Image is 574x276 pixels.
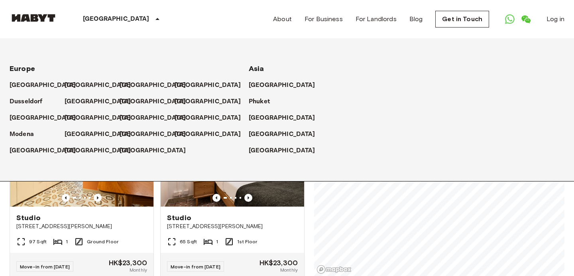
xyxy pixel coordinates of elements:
[120,97,186,106] p: [GEOGRAPHIC_DATA]
[175,113,241,123] p: [GEOGRAPHIC_DATA]
[175,97,249,106] a: [GEOGRAPHIC_DATA]
[120,113,186,123] p: [GEOGRAPHIC_DATA]
[249,113,315,123] p: [GEOGRAPHIC_DATA]
[87,238,118,245] span: Ground Floor
[175,130,241,139] p: [GEOGRAPHIC_DATA]
[249,130,323,139] a: [GEOGRAPHIC_DATA]
[259,259,298,266] span: HK$23,300
[175,81,241,90] p: [GEOGRAPHIC_DATA]
[120,81,194,90] a: [GEOGRAPHIC_DATA]
[180,238,197,245] span: 65 Sqft
[65,97,131,106] p: [GEOGRAPHIC_DATA]
[249,146,315,156] p: [GEOGRAPHIC_DATA]
[216,238,218,245] span: 1
[120,130,186,139] p: [GEOGRAPHIC_DATA]
[62,194,70,202] button: Previous image
[502,11,518,27] a: Open WhatsApp
[175,130,249,139] a: [GEOGRAPHIC_DATA]
[10,130,34,139] p: Modena
[120,130,194,139] a: [GEOGRAPHIC_DATA]
[409,14,423,24] a: Blog
[518,11,534,27] a: Open WeChat
[249,97,270,106] p: Phuket
[280,266,298,274] span: Monthly
[249,146,323,156] a: [GEOGRAPHIC_DATA]
[305,14,343,24] a: For Business
[10,81,76,90] p: [GEOGRAPHIC_DATA]
[249,130,315,139] p: [GEOGRAPHIC_DATA]
[171,264,220,270] span: Move-in from [DATE]
[546,14,564,24] a: Log in
[10,97,43,106] p: Dusseldorf
[65,130,139,139] a: [GEOGRAPHIC_DATA]
[130,266,147,274] span: Monthly
[65,113,139,123] a: [GEOGRAPHIC_DATA]
[94,194,102,202] button: Previous image
[10,130,42,139] a: Modena
[65,146,139,156] a: [GEOGRAPHIC_DATA]
[175,97,241,106] p: [GEOGRAPHIC_DATA]
[10,146,84,156] a: [GEOGRAPHIC_DATA]
[435,11,489,28] a: Get in Touch
[20,264,70,270] span: Move-in from [DATE]
[212,194,220,202] button: Previous image
[109,259,147,266] span: HK$23,300
[10,113,84,123] a: [GEOGRAPHIC_DATA]
[65,130,131,139] p: [GEOGRAPHIC_DATA]
[356,14,397,24] a: For Landlords
[249,81,315,90] p: [GEOGRAPHIC_DATA]
[65,113,131,123] p: [GEOGRAPHIC_DATA]
[10,14,57,22] img: Habyt
[10,81,84,90] a: [GEOGRAPHIC_DATA]
[120,146,194,156] a: [GEOGRAPHIC_DATA]
[65,97,139,106] a: [GEOGRAPHIC_DATA]
[120,97,194,106] a: [GEOGRAPHIC_DATA]
[167,223,298,231] span: [STREET_ADDRESS][PERSON_NAME]
[66,238,68,245] span: 1
[249,113,323,123] a: [GEOGRAPHIC_DATA]
[10,113,76,123] p: [GEOGRAPHIC_DATA]
[65,81,139,90] a: [GEOGRAPHIC_DATA]
[10,64,35,73] span: Europe
[65,81,131,90] p: [GEOGRAPHIC_DATA]
[244,194,252,202] button: Previous image
[249,64,264,73] span: Asia
[65,146,131,156] p: [GEOGRAPHIC_DATA]
[120,113,194,123] a: [GEOGRAPHIC_DATA]
[16,223,147,231] span: [STREET_ADDRESS][PERSON_NAME]
[175,81,249,90] a: [GEOGRAPHIC_DATA]
[249,97,278,106] a: Phuket
[29,238,47,245] span: 97 Sqft
[316,265,352,274] a: Mapbox logo
[16,213,41,223] span: Studio
[10,97,51,106] a: Dusseldorf
[249,81,323,90] a: [GEOGRAPHIC_DATA]
[10,146,76,156] p: [GEOGRAPHIC_DATA]
[120,81,186,90] p: [GEOGRAPHIC_DATA]
[273,14,292,24] a: About
[237,238,257,245] span: 1st Floor
[167,213,191,223] span: Studio
[120,146,186,156] p: [GEOGRAPHIC_DATA]
[83,14,149,24] p: [GEOGRAPHIC_DATA]
[175,113,249,123] a: [GEOGRAPHIC_DATA]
